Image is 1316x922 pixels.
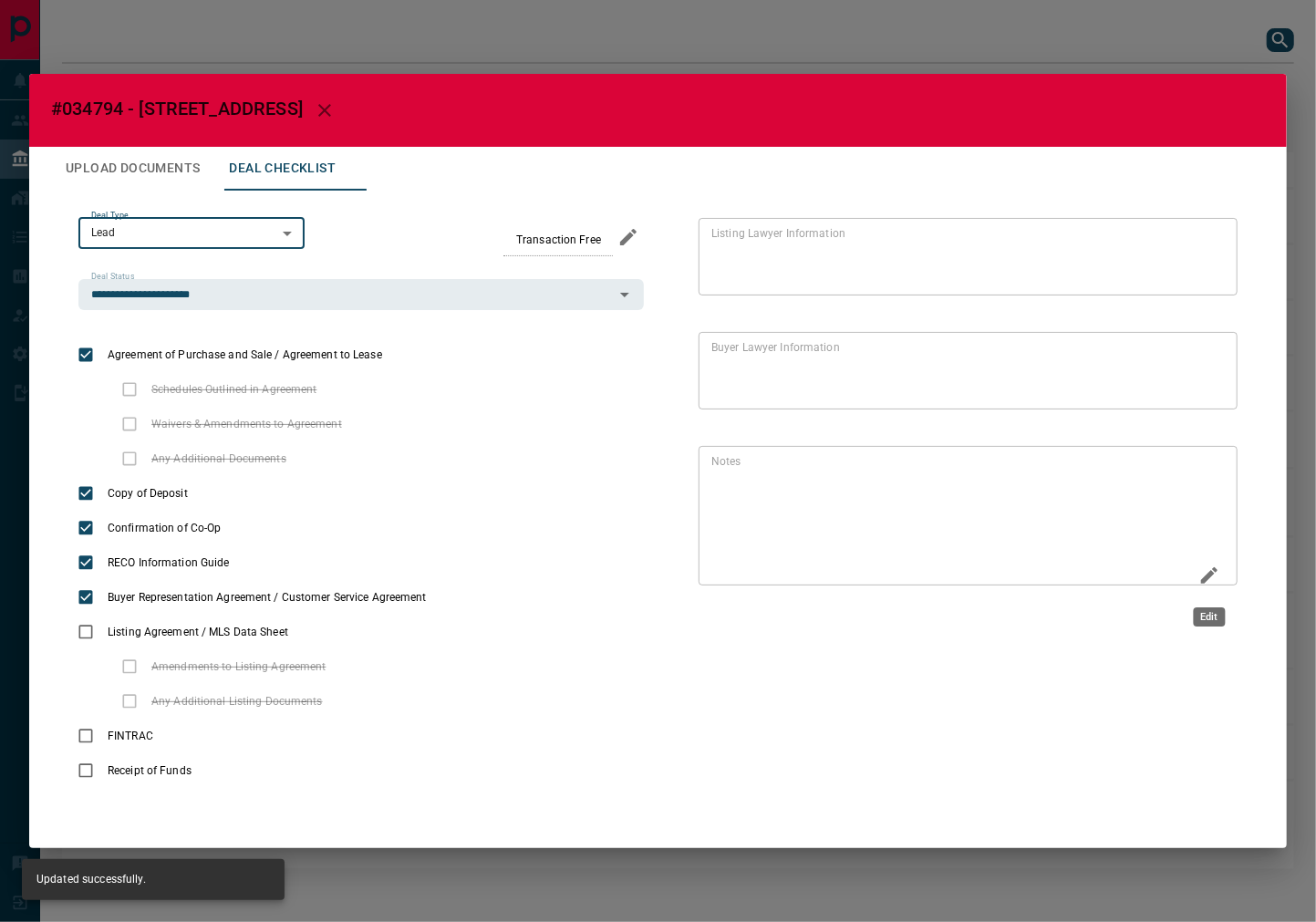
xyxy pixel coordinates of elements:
span: FINTRAC [103,728,158,744]
span: Agreement of Purchase and Sale / Agreement to Lease [103,347,387,363]
span: Buyer Representation Agreement / Customer Service Agreement [103,589,431,606]
div: Edit [1194,607,1226,627]
button: Open [612,282,637,307]
span: Confirmation of Co-Op [103,520,225,536]
button: edit [613,222,644,253]
label: Deal Status [91,271,134,283]
button: Edit [1194,560,1225,596]
span: Any Additional Listing Documents [147,693,327,710]
span: Any Additional Documents [147,451,291,467]
span: #034794 - [STREET_ADDRESS] [51,98,303,119]
div: Updated successfully. [36,865,146,895]
span: Schedules Outlined in Agreement [147,381,322,398]
div: Lead [78,218,305,249]
textarea: text field [711,339,1218,401]
span: RECO Information Guide [103,554,233,571]
textarea: text field [711,225,1218,287]
button: Deal Checklist [214,147,350,191]
span: Amendments to Listing Agreement [147,658,331,675]
span: Listing Agreement / MLS Data Sheet [103,624,293,640]
span: Copy of Deposit [103,485,192,502]
button: Upload Documents [51,147,214,191]
textarea: text field [711,453,1186,577]
span: Waivers & Amendments to Agreement [147,416,347,432]
span: Receipt of Funds [103,762,196,779]
label: Deal Type [91,210,129,222]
